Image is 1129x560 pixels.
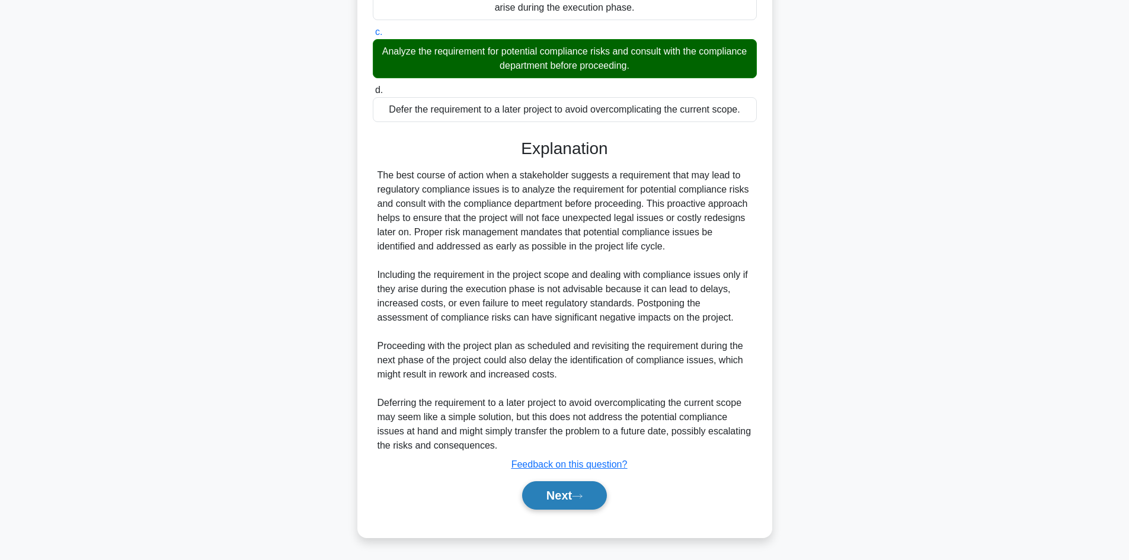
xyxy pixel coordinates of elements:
div: Defer the requirement to a later project to avoid overcomplicating the current scope. [373,97,757,122]
span: d. [375,85,383,95]
span: c. [375,27,382,37]
a: Feedback on this question? [511,459,628,469]
button: Next [522,481,607,510]
div: The best course of action when a stakeholder suggests a requirement that may lead to regulatory c... [378,168,752,453]
h3: Explanation [380,139,750,159]
div: Analyze the requirement for potential compliance risks and consult with the compliance department... [373,39,757,78]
